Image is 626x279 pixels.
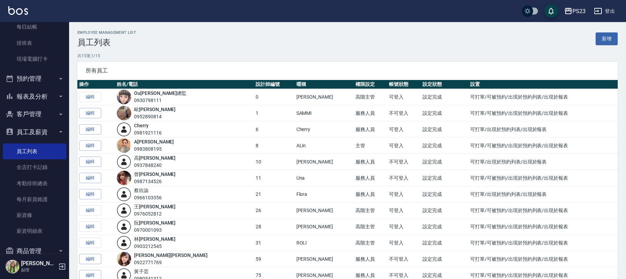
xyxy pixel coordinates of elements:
[254,235,295,251] td: 31
[254,121,295,138] td: 6
[21,267,56,273] p: 副理
[8,6,28,15] img: Logo
[421,80,468,89] th: 設定狀態
[79,108,101,119] a: 編輯
[134,188,149,193] a: 蔡欣諭
[561,4,588,18] button: PS23
[3,88,66,106] button: 報表及分析
[387,154,421,170] td: 不可登入
[421,251,468,267] td: 設定完成
[134,252,208,258] a: [PERSON_NAME][PERSON_NAME]
[134,194,162,201] div: 0966103356
[79,173,101,183] a: 編輯
[387,105,421,121] td: 不可登入
[79,157,101,167] a: 編輯
[134,139,174,145] a: A[PERSON_NAME]
[86,67,609,74] span: 所有員工
[134,204,176,209] a: 王[PERSON_NAME]
[387,170,421,186] td: 不可登入
[387,121,421,138] td: 可登入
[421,89,468,105] td: 設定完成
[354,202,387,219] td: 高階主管
[79,189,101,200] a: 編輯
[421,219,468,235] td: 設定完成
[3,19,66,35] a: 每日結帳
[134,90,187,96] a: Ou[PERSON_NAME]總監
[295,105,354,121] td: SAMMI
[572,7,586,16] div: PS23
[134,178,176,185] div: 0987134526
[6,260,19,273] img: Person
[134,236,176,242] a: 林[PERSON_NAME]
[295,121,354,138] td: Cherry
[354,186,387,202] td: 服務人員
[77,30,136,35] h2: Employee Management List
[3,159,66,175] a: 全店打卡記錄
[134,243,176,250] div: 0903212545
[134,210,176,218] div: 0976052812
[295,235,354,251] td: ROLI
[134,227,176,234] div: 0970001093
[387,251,421,267] td: 不可登入
[421,121,468,138] td: 設定完成
[3,35,66,51] a: 排班表
[421,202,468,219] td: 設定完成
[421,154,468,170] td: 設定完成
[596,32,618,45] a: 新增
[117,171,131,185] img: avatar.jpeg
[295,138,354,154] td: ALin
[254,138,295,154] td: 8
[77,38,136,47] h3: 員工列表
[3,143,66,159] a: 員工列表
[387,202,421,219] td: 可登入
[134,123,149,128] a: Cherry
[254,186,295,202] td: 21
[295,170,354,186] td: Una
[117,106,131,120] img: avatar.jpeg
[468,186,618,202] td: 可打單/出現於預約列表/出現於報表
[468,154,618,170] td: 可打單/出現於預約列表/出現於報表
[77,53,618,59] p: 共 15 筆, 1 / 15
[254,154,295,170] td: 10
[468,138,618,154] td: 可打單/可被預約/出現於預約列表/出現於報表
[295,202,354,219] td: [PERSON_NAME]
[295,219,354,235] td: [PERSON_NAME]
[354,235,387,251] td: 高階主管
[468,202,618,219] td: 可打單/可被預約/出現於預約列表/出現於報表
[591,5,618,18] button: 登出
[295,251,354,267] td: [PERSON_NAME]
[468,121,618,138] td: 可打單/出現於預約列表/出現於報表
[117,155,131,169] img: user-login-man-human-body-mobile-person-512.png
[115,80,254,89] th: 姓名/電話
[3,70,66,88] button: 預約管理
[354,138,387,154] td: 主管
[387,80,421,89] th: 帳號狀態
[134,155,176,161] a: 高[PERSON_NAME]
[387,89,421,105] td: 可登入
[387,235,421,251] td: 可登入
[468,219,618,235] td: 可打單/可被預約/出現於預約列表/出現於報表
[254,202,295,219] td: 26
[254,170,295,186] td: 11
[354,89,387,105] td: 高階主管
[421,105,468,121] td: 設定完成
[354,170,387,186] td: 服務人員
[254,251,295,267] td: 59
[468,89,618,105] td: 可打單/可被預約/出現於預約列表/出現於報表
[468,105,618,121] td: 可打單/可被預約/出現於預約列表/出現於報表
[117,252,131,266] img: avatar.jpeg
[3,191,66,207] a: 每月薪資維護
[254,219,295,235] td: 28
[544,4,558,18] button: save
[468,235,618,251] td: 可打單/可被預約/出現於預約列表/出現於報表
[387,219,421,235] td: 可登入
[134,220,176,226] a: 阮[PERSON_NAME]
[254,105,295,121] td: 1
[77,80,115,89] th: 操作
[117,122,131,137] img: user-login-man-human-body-mobile-person-512.png
[354,219,387,235] td: 高階主管
[421,138,468,154] td: 設定完成
[134,146,174,153] div: 0983808195
[254,80,295,89] th: 設計師編號
[3,223,66,239] a: 薪資明細表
